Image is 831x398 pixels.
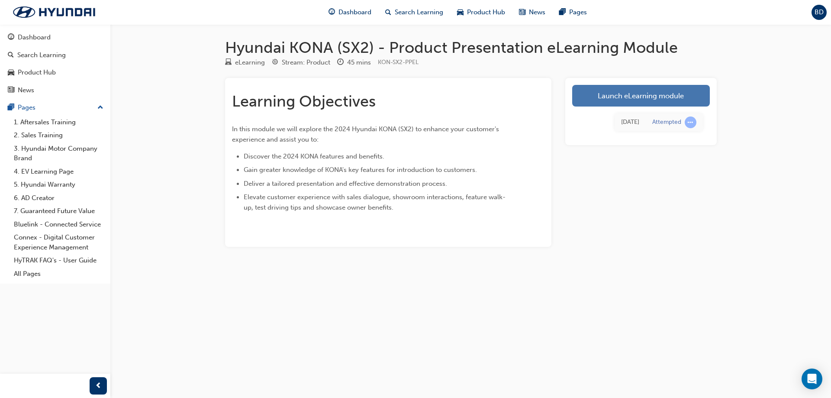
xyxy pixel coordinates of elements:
div: Type [225,57,265,68]
span: guage-icon [8,34,14,42]
span: Learning resource code [378,58,419,66]
div: eLearning [235,58,265,68]
a: 3. Hyundai Motor Company Brand [10,142,107,165]
a: 4. EV Learning Page [10,165,107,178]
a: 6. AD Creator [10,191,107,205]
a: Product Hub [3,65,107,81]
a: HyTRAK FAQ's - User Guide [10,254,107,267]
a: 7. Guaranteed Future Value [10,204,107,218]
span: Gain greater knowledge of KONA's key features for introduction to customers. [244,166,477,174]
span: Search Learning [395,7,443,17]
div: News [18,85,34,95]
a: News [3,82,107,98]
span: Deliver a tailored presentation and effective demonstration process. [244,180,447,188]
a: Search Learning [3,47,107,63]
button: Pages [3,100,107,116]
span: pages-icon [8,104,14,112]
span: Pages [569,7,587,17]
div: Stream: Product [282,58,330,68]
span: search-icon [8,52,14,59]
a: 5. Hyundai Warranty [10,178,107,191]
a: search-iconSearch Learning [378,3,450,21]
div: Product Hub [18,68,56,78]
span: pages-icon [559,7,566,18]
button: DashboardSearch LearningProduct HubNews [3,28,107,100]
div: Pages [18,103,35,113]
a: All Pages [10,267,107,281]
div: Dashboard [18,32,51,42]
span: learningResourceType_ELEARNING-icon [225,59,232,67]
a: guage-iconDashboard [322,3,378,21]
div: Stream [272,57,330,68]
span: car-icon [457,7,464,18]
span: Elevate customer experience with sales dialogue, showroom interactions, feature walk-up, test dri... [244,193,506,211]
div: Attempted [652,118,681,126]
span: BD [815,7,824,17]
div: Duration [337,57,371,68]
button: BD [812,5,827,20]
span: Product Hub [467,7,505,17]
a: Dashboard [3,29,107,45]
a: pages-iconPages [552,3,594,21]
a: Launch eLearning module [572,85,710,107]
span: up-icon [97,102,103,113]
span: target-icon [272,59,278,67]
span: Discover the 2024 KONA features and benefits. [244,152,384,160]
div: Open Intercom Messenger [802,369,822,389]
span: Dashboard [338,7,371,17]
span: News [529,7,545,17]
div: Search Learning [17,50,66,60]
div: 45 mins [347,58,371,68]
span: news-icon [8,87,14,94]
div: Tue Aug 26 2025 09:46:09 GMT+1000 (Australian Eastern Standard Time) [621,117,639,127]
a: 1. Aftersales Training [10,116,107,129]
a: Connex - Digital Customer Experience Management [10,231,107,254]
span: In this module we will explore the 2024 Hyundai KONA (SX2) to enhance your customer's experience ... [232,125,501,143]
span: guage-icon [329,7,335,18]
span: search-icon [385,7,391,18]
span: Learning Objectives [232,92,376,110]
span: car-icon [8,69,14,77]
span: clock-icon [337,59,344,67]
span: news-icon [519,7,525,18]
h1: Hyundai KONA (SX2) - Product Presentation eLearning Module [225,38,717,57]
a: car-iconProduct Hub [450,3,512,21]
a: news-iconNews [512,3,552,21]
a: Bluelink - Connected Service [10,218,107,231]
span: learningRecordVerb_ATTEMPT-icon [685,116,696,128]
img: Trak [4,3,104,21]
span: prev-icon [95,381,102,392]
a: 2. Sales Training [10,129,107,142]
